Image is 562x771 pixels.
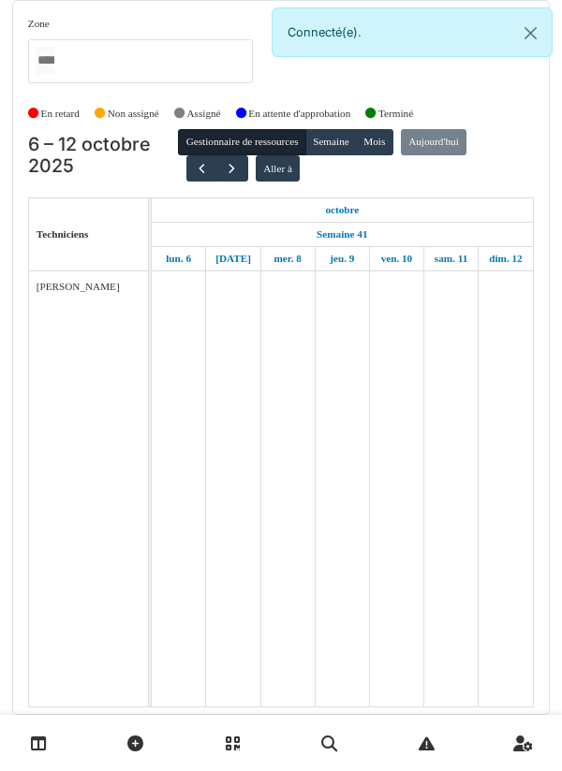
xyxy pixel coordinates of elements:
span: Techniciens [37,228,89,240]
a: 12 octobre 2025 [484,247,526,270]
label: Terminé [378,106,413,122]
a: 8 octobre 2025 [269,247,305,270]
span: [PERSON_NAME] [37,281,120,292]
label: Assigné [187,106,221,122]
a: 6 octobre 2025 [161,247,196,270]
a: 7 octobre 2025 [211,247,256,270]
a: 11 octobre 2025 [430,247,472,270]
label: En retard [41,106,80,122]
a: Semaine 41 [312,223,372,246]
button: Précédent [186,155,217,182]
button: Mois [356,129,393,155]
a: 9 octobre 2025 [325,247,359,270]
label: Non assigné [108,106,159,122]
button: Close [510,8,552,58]
label: Zone [28,16,50,32]
label: En attente d'approbation [248,106,350,122]
a: 6 octobre 2025 [320,198,363,222]
input: Tous [36,47,54,74]
button: Semaine [305,129,357,155]
button: Gestionnaire de ressources [178,129,305,155]
h2: 6 – 12 octobre 2025 [28,134,179,178]
button: Aller à [256,155,300,182]
a: 10 octobre 2025 [377,247,418,270]
button: Suivant [216,155,247,182]
button: Aujourd'hui [401,129,466,155]
div: Connecté(e). [272,7,553,57]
